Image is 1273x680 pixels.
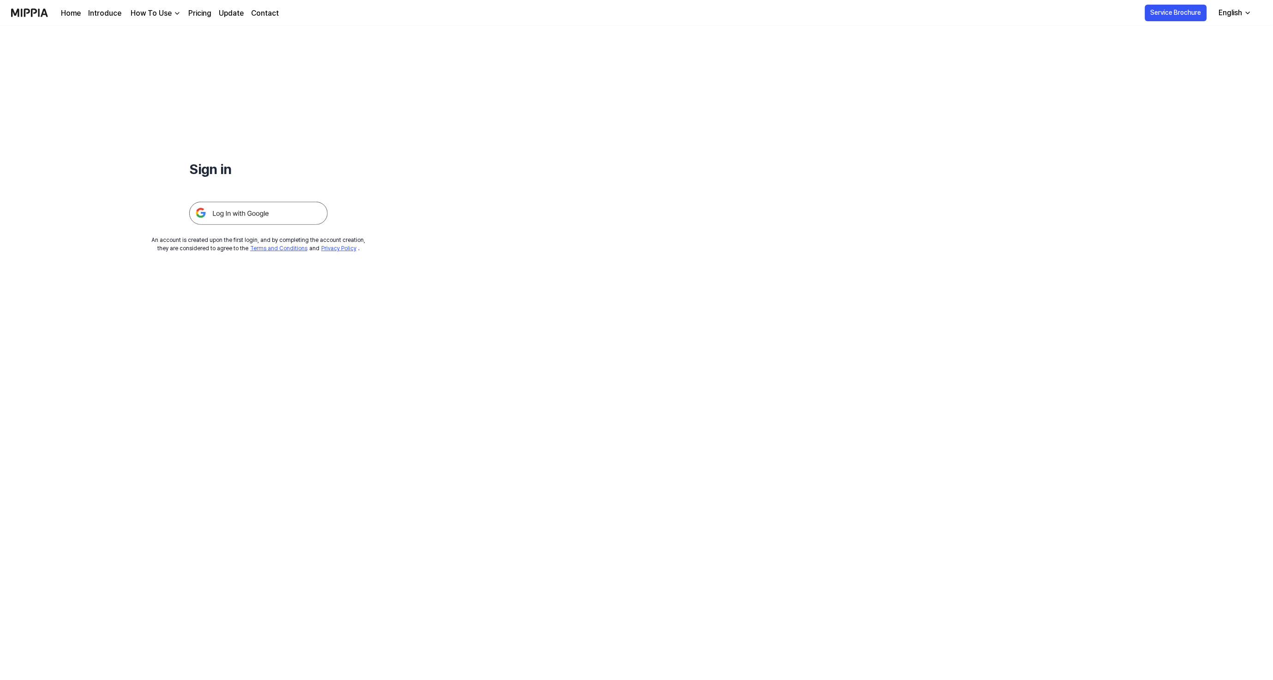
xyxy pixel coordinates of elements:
img: 구글 로그인 버튼 [189,202,328,225]
button: How To Use [129,8,181,19]
div: An account is created upon the first login, and by completing the account creation, they are cons... [152,236,366,253]
a: Introduce [88,8,121,19]
button: English [1212,4,1257,22]
a: Privacy Policy [321,245,356,252]
div: How To Use [129,8,174,19]
h1: Sign in [189,159,328,180]
a: Home [61,8,81,19]
button: Service Brochure [1145,5,1207,21]
a: Contact [251,8,279,19]
a: Pricing [188,8,211,19]
a: Terms and Conditions [250,245,307,252]
a: Update [219,8,244,19]
div: English [1217,7,1244,18]
img: down [174,10,181,17]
